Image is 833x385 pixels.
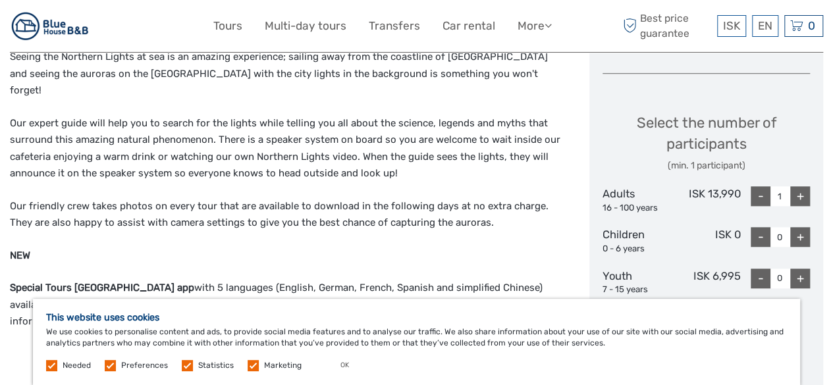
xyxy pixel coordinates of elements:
[790,227,810,247] div: +
[603,186,672,214] div: Adults
[213,16,242,36] a: Tours
[751,227,770,247] div: -
[518,16,552,36] a: More
[752,15,778,37] div: EN
[151,20,167,36] button: Open LiveChat chat widget
[10,10,92,42] img: 383-53bb5c1e-cd81-4588-8f32-3050452d86e0_logo_small.jpg
[603,159,810,172] div: (min. 1 participant)
[10,249,30,261] strong: NEW
[10,49,562,99] p: Seeing the Northern Lights at sea is an amazing experience; sailing away from the coastline of [G...
[369,16,420,36] a: Transfers
[10,115,562,182] p: Our expert guide will help you to search for the lights while telling you all about the science, ...
[121,360,168,371] label: Preferences
[751,269,770,288] div: -
[603,284,672,296] div: 7 - 15 years
[265,16,346,36] a: Multi-day tours
[603,227,672,255] div: Children
[603,269,672,296] div: Youth
[198,360,234,371] label: Statistics
[603,243,672,255] div: 0 - 6 years
[10,280,562,330] p: with 5 languages (English, German, French, Spanish and simplified Chinese) available for Android ...
[18,23,149,34] p: We're away right now. Please check back later!
[723,19,740,32] span: ISK
[790,186,810,206] div: +
[10,198,562,232] p: Our friendly crew takes photos on every tour that are available to download in the following days...
[751,186,770,206] div: -
[603,113,810,172] div: Select the number of participants
[33,299,800,385] div: We use cookies to personalise content and ads, to provide social media features and to analyse ou...
[806,19,817,32] span: 0
[264,360,302,371] label: Marketing
[672,227,741,255] div: ISK 0
[327,359,362,372] button: OK
[620,11,714,40] span: Best price guarantee
[672,186,741,214] div: ISK 13,990
[603,202,672,215] div: 16 - 100 years
[672,269,741,296] div: ISK 6,995
[10,282,194,294] strong: Special Tours [GEOGRAPHIC_DATA] app
[443,16,495,36] a: Car rental
[46,312,787,323] h5: This website uses cookies
[63,360,91,371] label: Needed
[790,269,810,288] div: +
